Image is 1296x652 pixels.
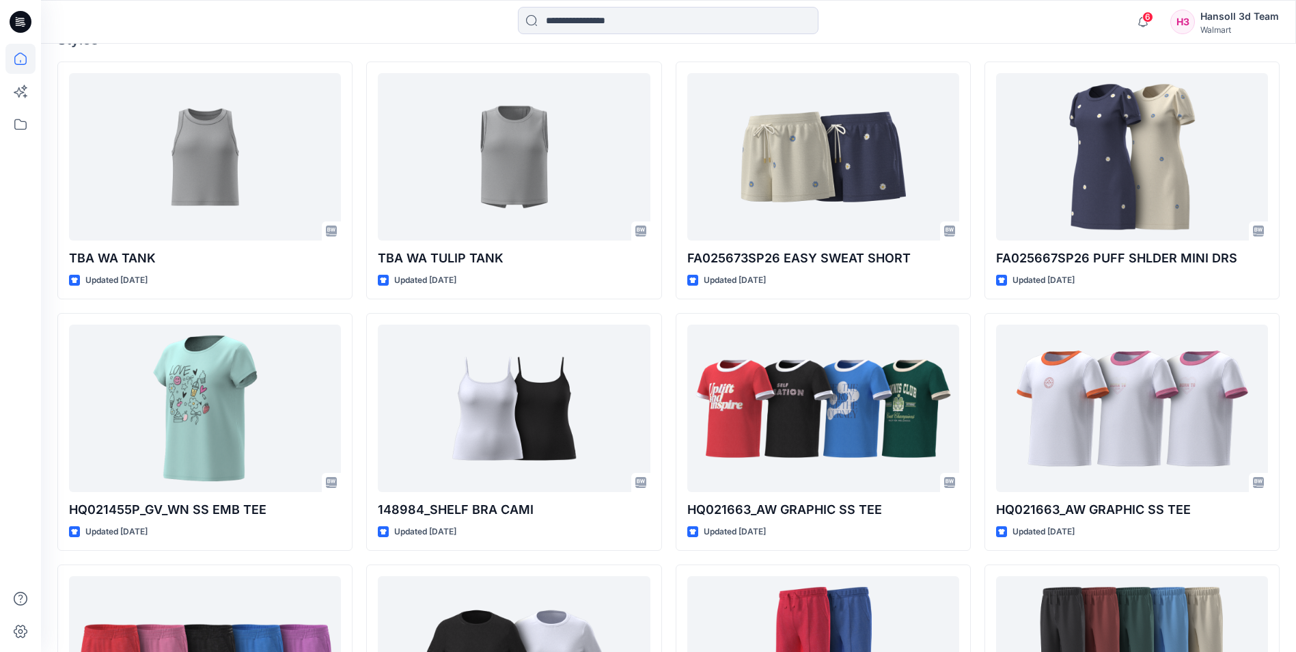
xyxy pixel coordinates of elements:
p: Updated [DATE] [85,525,148,539]
p: HQ021663_AW GRAPHIC SS TEE [687,500,959,519]
p: Updated [DATE] [704,273,766,288]
div: H3 [1170,10,1195,34]
a: 148984_SHELF BRA CAMI [378,325,650,492]
a: TBA WA TANK [69,73,341,241]
a: FA025667SP26 PUFF SHLDER MINI DRS [996,73,1268,241]
p: HQ021455P_GV_WN SS EMB TEE [69,500,341,519]
p: Updated [DATE] [704,525,766,539]
p: FA025673SP26 EASY SWEAT SHORT [687,249,959,268]
a: HQ021663_AW GRAPHIC SS TEE [996,325,1268,492]
a: HQ021663_AW GRAPHIC SS TEE [687,325,959,492]
p: Updated [DATE] [85,273,148,288]
p: TBA WA TANK [69,249,341,268]
div: Walmart [1200,25,1279,35]
a: FA025673SP26 EASY SWEAT SHORT [687,73,959,241]
p: Updated [DATE] [394,525,456,539]
p: FA025667SP26 PUFF SHLDER MINI DRS [996,249,1268,268]
p: Updated [DATE] [394,273,456,288]
p: HQ021663_AW GRAPHIC SS TEE [996,500,1268,519]
a: TBA WA TULIP TANK [378,73,650,241]
p: 148984_SHELF BRA CAMI [378,500,650,519]
a: HQ021455P_GV_WN SS EMB TEE [69,325,341,492]
div: Hansoll 3d Team [1200,8,1279,25]
p: TBA WA TULIP TANK [378,249,650,268]
span: 6 [1142,12,1153,23]
p: Updated [DATE] [1012,525,1075,539]
p: Updated [DATE] [1012,273,1075,288]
